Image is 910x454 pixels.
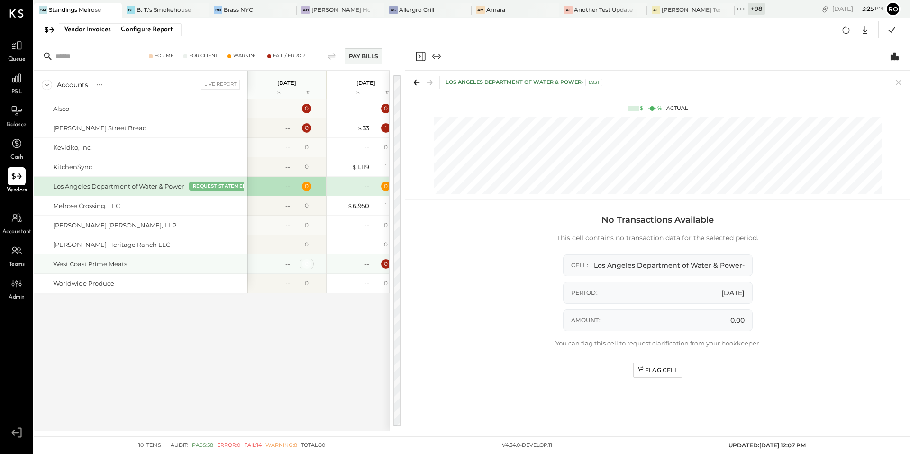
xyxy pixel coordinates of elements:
span: UPDATED: [DATE] 12:07 PM [728,442,806,449]
div: Actual [628,105,688,112]
div: + 98 [748,3,765,15]
div: SM [39,6,47,14]
div: # [372,89,402,97]
div: 1 [385,201,387,209]
div: Los Angeles Department of Water & Power- [53,182,186,191]
a: Accountant [0,209,33,236]
div: Live Report [201,80,240,89]
div: For Client [189,53,218,59]
span: Total: 80 [301,442,325,449]
button: Flag Cell [633,363,682,378]
div: KitchenSync [53,163,92,172]
span: Fail: 14 [244,442,262,449]
div: Another Test Updated [574,6,633,14]
div: [PERSON_NAME] Test Create [662,6,720,14]
div: Los Angeles Department of Water & Power- [446,79,602,86]
button: REQUEST STATEMENT [189,182,253,191]
div: 0 [305,260,309,268]
span: Vendors [7,186,27,195]
div: $ [252,89,290,97]
div: 6,950 [347,201,369,210]
span: Amount: [571,316,601,324]
div: Worldwide Produce [53,279,114,288]
div: 8931 [585,79,602,86]
div: 0 [384,221,388,229]
div: Brass NYC [224,6,253,14]
div: 1 [381,123,391,133]
button: Close panel [415,51,426,62]
span: Accountant [2,228,31,236]
div: 0 [384,240,388,248]
button: Ro [885,1,901,17]
span: Pass: 58 [192,442,213,449]
span: $ [357,124,363,132]
button: Expand panel (e) [431,51,442,62]
span: Los Angeles Department of Water & Power- [594,261,745,270]
div: Standings Melrose [49,6,101,14]
div: -- [285,260,290,269]
div: 0 [305,143,309,151]
p: You can flag this cell to request clarification from your bookkeeper. [555,339,760,347]
div: AT [564,6,573,14]
div: B. T.'s Smokehouse [136,6,191,14]
div: -- [285,163,290,172]
div: Kevidko, Inc. [53,143,92,152]
div: -- [285,201,290,210]
div: Flag Cell [637,366,678,374]
p: This cell contains no transaction data for the selected period. [557,234,758,243]
div: Pay Bills [345,48,382,64]
span: Balance [7,121,27,129]
a: Vendors [0,167,33,195]
span: Error: 0 [217,442,240,449]
div: [DATE] [832,4,883,13]
span: Period: [571,289,598,297]
div: BT [127,6,135,14]
div: -- [285,279,290,288]
div: Allergro Grill [399,6,434,14]
div: 0 [384,279,388,287]
div: Am [476,6,485,14]
div: [PERSON_NAME] Hoboken [311,6,370,14]
div: v 4.34.0-develop.11 [502,442,552,449]
div: BN [214,6,222,14]
a: Balance [0,102,33,129]
button: Switch to Chart module [889,51,901,62]
div: -- [285,182,290,191]
div: -- [285,240,290,249]
div: -- [285,124,290,133]
div: $ [331,89,369,97]
div: 10 items [138,442,161,449]
span: Admin [9,293,25,302]
span: $ [352,163,357,171]
div: Vendor Invoices [64,22,111,37]
div: 0 [384,182,388,190]
div: AT [652,6,660,14]
div: # [292,89,323,97]
div: Alsco [53,104,69,113]
div: AG [389,6,398,14]
div: 0 [305,240,309,248]
div: -- [364,240,369,249]
div: AH [301,6,310,14]
div: -- [364,104,369,113]
div: 0 [384,143,388,151]
div: 0 [305,163,309,171]
div: [PERSON_NAME] Street Bread [53,124,147,133]
a: Teams [0,242,33,269]
button: Vendor InvoicesConfigure Report [59,23,182,36]
div: -- [364,182,369,191]
div: 0 [305,124,309,132]
div: 0 [384,260,388,268]
h3: No Transactions Available [557,210,758,230]
a: Admin [0,274,33,302]
span: P&L [11,88,22,97]
div: -- [364,279,369,288]
div: [PERSON_NAME] [PERSON_NAME], LLP [53,221,176,230]
div: -- [285,221,290,230]
div: -- [364,143,369,152]
div: -- [285,143,290,152]
p: [DATE] [277,80,296,86]
div: 1,119 [352,163,369,172]
a: P&L [0,69,33,97]
span: Audit: [171,442,188,449]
